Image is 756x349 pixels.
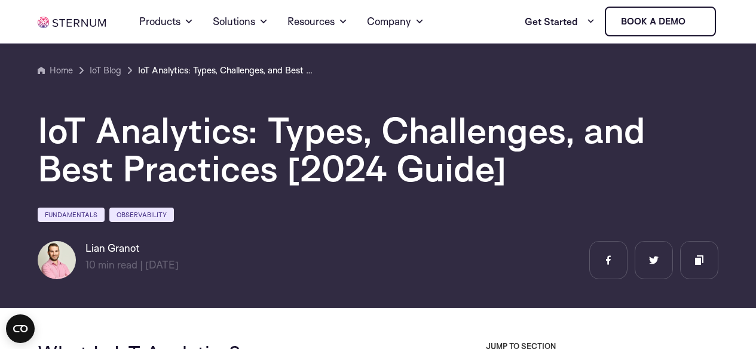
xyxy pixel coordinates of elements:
a: Home [38,63,73,78]
h6: Lian Granot [85,241,179,255]
a: Observability [109,208,174,222]
img: sternum iot [38,17,106,28]
button: Open CMP widget [6,314,35,343]
a: IoT Analytics: Types, Challenges, and Best Practices [2024 Guide] [138,63,317,78]
a: IoT Blog [90,63,121,78]
img: sternum iot [690,17,700,26]
span: 10 [85,258,96,271]
img: Lian Granot [38,241,76,279]
a: Fundamentals [38,208,105,222]
span: min read | [85,258,143,271]
a: Book a demo [605,7,716,36]
h1: IoT Analytics: Types, Challenges, and Best Practices [2024 Guide] [38,111,718,187]
a: Get Started [525,10,595,33]
span: [DATE] [145,258,179,271]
